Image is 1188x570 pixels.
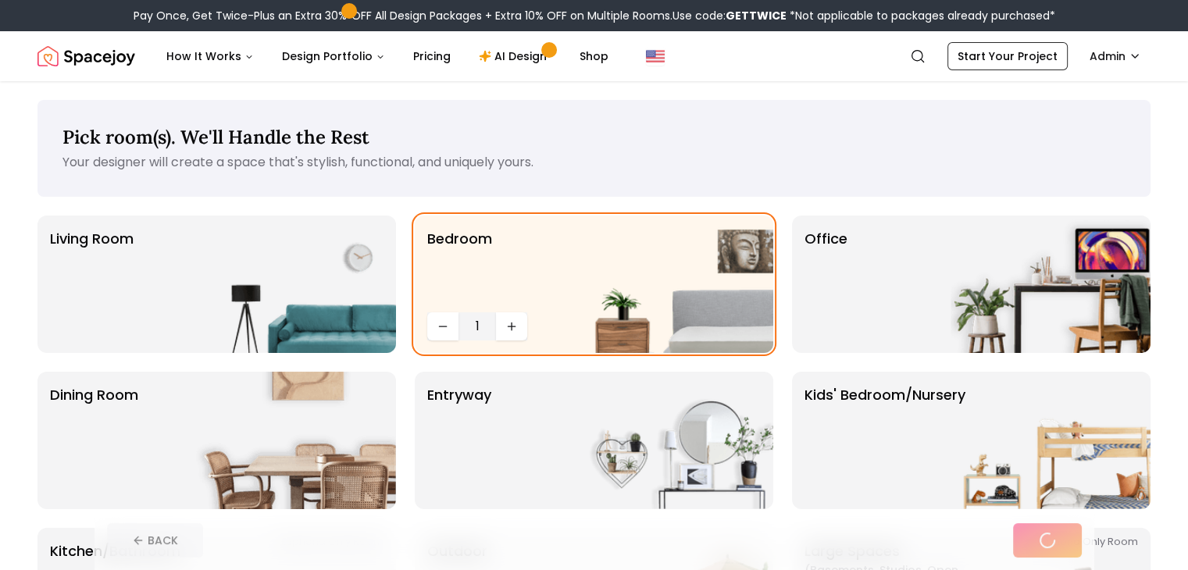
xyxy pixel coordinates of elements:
button: Increase quantity [496,312,527,340]
div: Pay Once, Get Twice-Plus an Extra 30% OFF All Design Packages + Extra 10% OFF on Multiple Rooms. [134,8,1055,23]
span: *Not applicable to packages already purchased* [787,8,1055,23]
nav: Global [37,31,1151,81]
button: Admin [1080,42,1151,70]
img: Dining Room [196,372,396,509]
p: Kids' Bedroom/Nursery [804,384,965,497]
button: Decrease quantity [427,312,458,340]
button: How It Works [154,41,266,72]
p: Living Room [50,228,134,340]
nav: Main [154,41,621,72]
img: Spacejoy Logo [37,41,135,72]
img: United States [646,47,665,66]
b: GETTWICE [726,8,787,23]
span: Use code: [672,8,787,23]
p: Your designer will create a space that's stylish, functional, and uniquely yours. [62,153,1126,172]
p: Dining Room [50,384,138,497]
img: Bedroom [573,216,773,353]
img: entryway [573,372,773,509]
a: Shop [567,41,621,72]
a: Pricing [401,41,463,72]
span: Pick room(s). We'll Handle the Rest [62,125,369,149]
p: Bedroom [427,228,492,306]
p: entryway [427,384,491,497]
p: Office [804,228,847,340]
img: Office [951,216,1151,353]
a: Start Your Project [947,42,1068,70]
a: Spacejoy [37,41,135,72]
span: 1 [465,317,490,336]
img: Living Room [196,216,396,353]
a: AI Design [466,41,564,72]
img: Kids' Bedroom/Nursery [951,372,1151,509]
button: Design Portfolio [269,41,398,72]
